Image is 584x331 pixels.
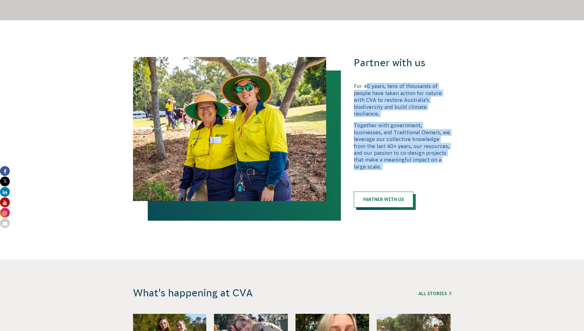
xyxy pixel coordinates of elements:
a: All Stories [418,291,451,296]
h3: Partner with us [354,57,451,69]
p: For 40 years, tens of thousands of people have taken action for nature with CVA to restore Austra... [354,83,451,117]
p: Together with government, businesses, and Traditional Owners, we leverage our collective knowledg... [354,122,451,170]
a: Partner with us [354,192,413,207]
h3: What's happening at CVA [133,287,368,299]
